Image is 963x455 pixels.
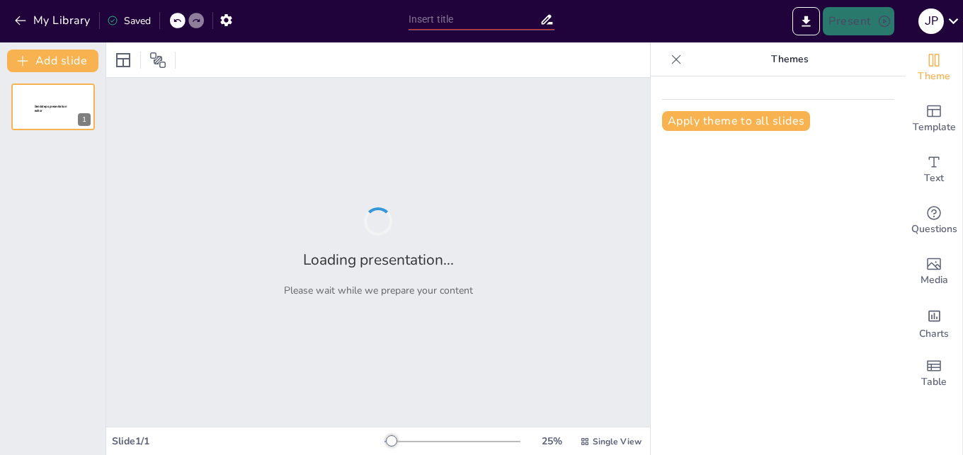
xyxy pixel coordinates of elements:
div: 1 [78,113,91,126]
span: Single View [593,436,642,447]
div: Change the overall theme [906,42,962,93]
span: Charts [919,326,949,342]
div: Add a table [906,348,962,399]
span: Position [149,52,166,69]
span: Questions [911,221,957,237]
div: Add ready made slides [906,93,962,144]
div: Add charts and graphs [906,297,962,348]
input: Insert title [409,9,540,30]
span: Media [921,272,948,288]
div: Saved [107,14,151,28]
button: Export to PowerPoint [792,7,820,35]
span: Table [921,374,947,390]
p: Themes [688,42,891,76]
div: Layout [112,49,135,71]
button: My Library [11,9,96,32]
span: Template [913,120,956,135]
div: Get real-time input from your audience [906,195,962,246]
div: 1 [11,83,95,130]
div: Slide 1 / 1 [112,434,384,448]
button: j p [918,7,944,35]
div: Add images, graphics, shapes or video [906,246,962,297]
span: Theme [918,69,950,84]
p: Please wait while we prepare your content [284,284,473,297]
h2: Loading presentation... [303,250,454,270]
div: Add text boxes [906,144,962,195]
button: Present [823,7,894,35]
span: Text [924,171,944,186]
div: 25 % [535,434,569,448]
button: Add slide [7,50,98,72]
div: j p [918,8,944,34]
span: Sendsteps presentation editor [35,105,67,113]
button: Apply theme to all slides [662,111,810,131]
